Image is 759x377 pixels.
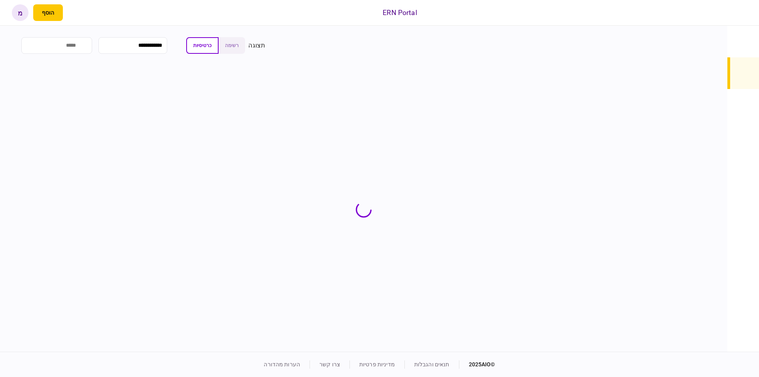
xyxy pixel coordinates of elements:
[248,41,265,50] div: תצוגה
[264,361,300,368] a: הערות מהדורה
[219,37,245,54] button: רשימה
[33,4,63,21] button: פתח תפריט להוספת לקוח
[319,361,340,368] a: צרו קשר
[225,43,239,48] span: רשימה
[12,4,28,21] button: מ
[68,4,84,21] button: פתח רשימת התראות
[383,8,417,18] div: ERN Portal
[414,361,449,368] a: תנאים והגבלות
[193,43,211,48] span: כרטיסיות
[186,37,219,54] button: כרטיסיות
[359,361,395,368] a: מדיניות פרטיות
[459,360,495,369] div: © 2025 AIO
